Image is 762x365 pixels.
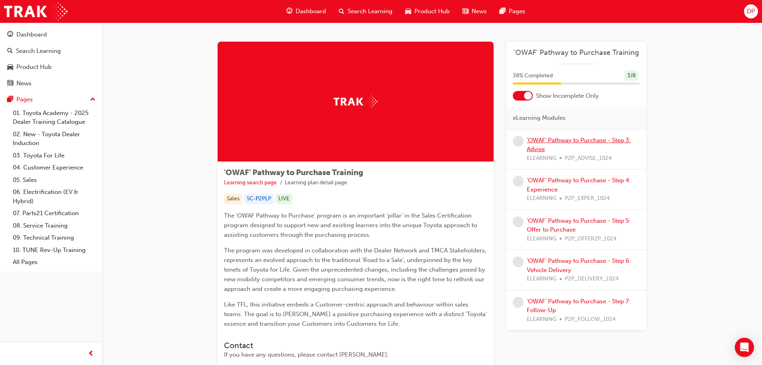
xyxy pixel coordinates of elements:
[735,338,754,357] div: Open Intercom Messenger
[16,79,32,88] div: News
[513,136,524,147] span: learningRecordVerb_NONE-icon
[513,216,524,227] span: learningRecordVerb_NONE-icon
[244,194,274,204] div: SC-P2PLP
[3,26,99,92] button: DashboardSearch LearningProduct HubNews
[4,2,68,20] img: Trak
[513,176,524,187] span: learningRecordVerb_NONE-icon
[285,178,347,188] li: Learning plan detail page
[10,128,99,149] a: 02. New - Toyota Dealer Induction
[509,7,525,16] span: Pages
[7,48,13,55] span: search-icon
[527,234,556,244] span: ELEARNING
[224,341,487,350] h3: Contact
[513,48,640,57] a: 'OWAF' Pathway to Purchase Training
[10,161,99,174] a: 04. Customer Experience
[747,7,755,16] span: DP
[348,7,392,16] span: Search Learning
[3,76,99,91] a: News
[339,6,344,16] span: search-icon
[7,80,13,87] span: news-icon
[472,7,487,16] span: News
[493,3,532,20] a: pages-iconPages
[332,3,399,20] a: search-iconSearch Learning
[10,244,99,256] a: 10. TUNE Rev-Up Training
[513,71,553,81] span: 38 % Completed
[286,6,292,16] span: guage-icon
[565,154,612,163] span: P2P_ADVISE_1024
[513,256,524,267] span: learningRecordVerb_NONE-icon
[414,7,450,16] span: Product Hub
[10,256,99,268] a: All Pages
[276,194,292,204] div: LIVE
[3,60,99,75] a: Product Hub
[744,4,758,18] button: DP
[296,7,326,16] span: Dashboard
[565,234,616,244] span: P2P_OFFER2P_1024
[527,217,630,234] a: 'OWAF' Pathway to Purchase - Step 5: Offer to Purchase
[500,6,506,16] span: pages-icon
[10,149,99,162] a: 03. Toyota For Life
[224,301,488,327] span: Like TFL, this initiative embeds a Customer-centric approach and behaviour within sales teams. Th...
[10,107,99,128] a: 01. Toyota Academy - 2025 Dealer Training Catalogue
[527,154,556,163] span: ELEARNING
[3,92,99,107] button: Pages
[527,274,556,284] span: ELEARNING
[16,30,47,39] div: Dashboard
[527,257,631,274] a: 'OWAF' Pathway to Purchase - Step 6: Vehicle Delivery
[565,194,610,203] span: P2P_EXPER_1024
[527,298,630,314] a: 'OWAF' Pathway to Purchase - Step 7: Follow-Up
[334,95,378,108] img: Trak
[224,179,277,186] a: Learning search page
[624,71,638,81] div: 3 / 8
[527,177,631,193] a: 'OWAF' Pathway to Purchase - Step 4: Experience
[224,212,479,238] span: The 'OWAF Pathway to Purchase' program is an important 'pillar' in the Sales Certification progra...
[16,63,52,72] div: Product Hub
[10,174,99,186] a: 05. Sales
[7,64,13,71] span: car-icon
[462,6,468,16] span: news-icon
[280,3,332,20] a: guage-iconDashboard
[513,297,524,308] span: learningRecordVerb_NONE-icon
[456,3,493,20] a: news-iconNews
[10,207,99,220] a: 07. Parts21 Certification
[10,186,99,207] a: 06. Electrification (EV & Hybrid)
[565,315,616,324] span: P2P_FOLLOW_1024
[513,113,566,123] span: eLearning Modules
[527,194,556,203] span: ELEARNING
[16,95,33,104] div: Pages
[399,3,456,20] a: car-iconProduct Hub
[224,194,242,204] div: Sales
[3,27,99,42] a: Dashboard
[10,220,99,232] a: 08. Service Training
[224,350,487,359] div: If you have any questions, please contact [PERSON_NAME].
[224,247,488,292] span: The program was developed in collaboration with the Dealer Network and TMCA Stakeholders, represe...
[90,95,96,105] span: up-icon
[527,137,631,153] a: 'OWAF' Pathway to Purchase - Step 3: Advise
[405,6,411,16] span: car-icon
[7,31,13,38] span: guage-icon
[565,274,618,284] span: P2P_DELIVERY_1024
[536,91,599,101] span: Show Incomplete Only
[224,168,363,177] span: 'OWAF' Pathway to Purchase Training
[527,315,556,324] span: ELEARNING
[3,44,99,58] a: Search Learning
[88,349,94,359] span: prev-icon
[10,232,99,244] a: 09. Technical Training
[16,46,61,56] div: Search Learning
[7,96,13,103] span: pages-icon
